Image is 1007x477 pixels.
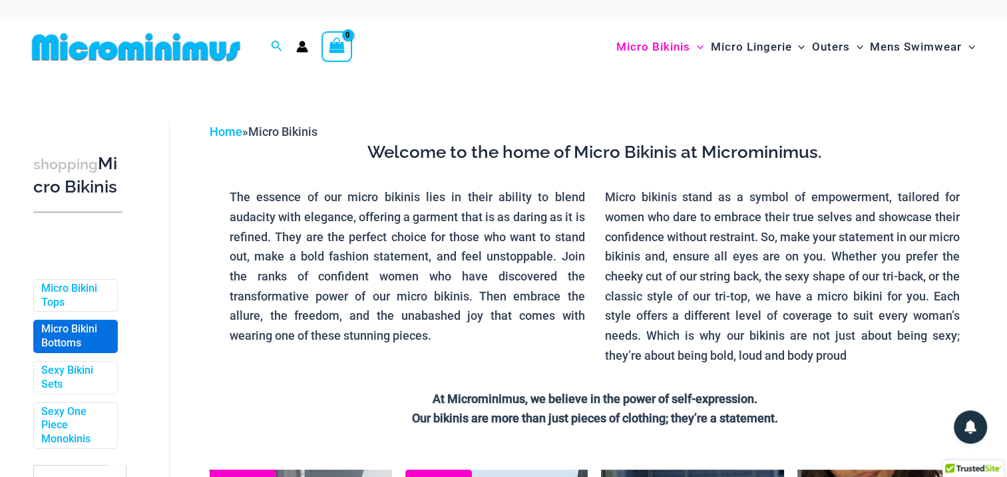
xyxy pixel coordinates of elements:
span: Menu Toggle [791,30,805,64]
h3: Welcome to the home of Micro Bikinis at Microminimus. [220,141,970,164]
a: OutersMenu ToggleMenu Toggle [809,27,867,67]
p: The essence of our micro bikinis lies in their ability to blend audacity with elegance, offering ... [230,187,585,346]
span: Menu Toggle [850,30,863,64]
span: Micro Bikinis [248,125,317,139]
img: MM SHOP LOGO FLAT [27,32,246,62]
strong: At Microminimus, we believe in the power of self-expression. [432,392,757,406]
a: Micro LingerieMenu ToggleMenu Toggle [707,27,808,67]
span: Micro Lingerie [710,30,791,64]
a: Mens SwimwearMenu ToggleMenu Toggle [867,27,978,67]
a: Search icon link [271,39,283,55]
nav: Site Navigation [611,25,980,69]
span: » [210,125,317,139]
span: Outers [812,30,850,64]
a: View Shopping Cart, empty [321,31,352,62]
a: Micro BikinisMenu ToggleMenu Toggle [613,27,707,67]
a: Account icon link [296,41,308,53]
a: Sexy One Piece Monokinis [41,405,107,446]
span: Mens Swimwear [870,30,962,64]
a: Sexy Bikini Sets [41,364,107,392]
a: Micro Bikini Bottoms [41,322,107,350]
span: Micro Bikinis [616,30,690,64]
strong: Our bikinis are more than just pieces of clothing; they’re a statement. [411,411,777,425]
span: Menu Toggle [690,30,704,64]
a: Micro Bikini Tops [41,282,107,310]
h3: Micro Bikinis [33,153,122,199]
span: Menu Toggle [962,30,975,64]
span: shopping [33,156,98,173]
a: Home [210,125,242,139]
p: Micro bikinis stand as a symbol of empowerment, tailored for women who dare to embrace their true... [604,187,960,365]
